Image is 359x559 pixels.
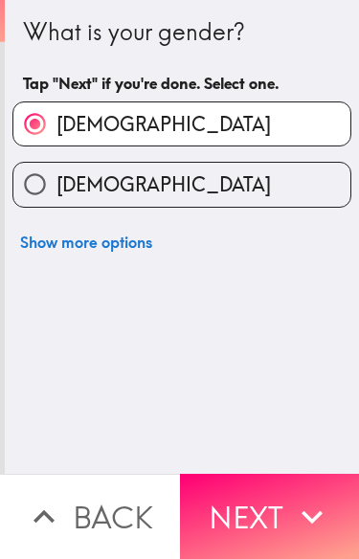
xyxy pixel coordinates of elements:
[56,111,271,138] span: [DEMOGRAPHIC_DATA]
[56,171,271,198] span: [DEMOGRAPHIC_DATA]
[23,73,341,94] h6: Tap "Next" if you're done. Select one.
[23,16,341,49] div: What is your gender?
[13,163,350,206] button: [DEMOGRAPHIC_DATA]
[12,223,160,261] button: Show more options
[13,102,350,145] button: [DEMOGRAPHIC_DATA]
